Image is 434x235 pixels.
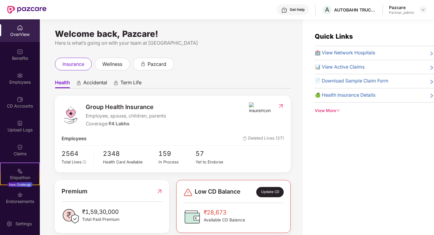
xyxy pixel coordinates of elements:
span: Low CD Balance [195,187,241,197]
span: right [429,50,434,57]
img: svg+xml;base64,PHN2ZyBpZD0iQ0RfQWNjb3VudHMiIGRhdGEtbmFtZT0iQ0QgQWNjb3VudHMiIHhtbG5zPSJodHRwOi8vd3... [17,96,23,102]
div: Here is what’s going on with your team at [GEOGRAPHIC_DATA] [55,39,291,47]
span: 57 [196,149,233,159]
img: svg+xml;base64,PHN2ZyBpZD0iRW5kb3JzZW1lbnRzIiB4bWxucz0iaHR0cDovL3d3dy53My5vcmcvMjAwMC9zdmciIHdpZH... [17,192,23,198]
span: 🍏 Health Insurance Details [315,92,375,99]
img: New Pazcare Logo [7,6,46,14]
img: RedirectIcon [156,187,163,196]
span: Accidental [83,79,107,88]
div: View More [315,108,434,114]
img: CDBalanceIcon [183,208,201,226]
span: 📄 Download Sample Claim Form [315,77,388,85]
span: wellness [102,60,122,68]
div: Get Help [290,7,305,12]
div: Partner_admin [389,10,414,15]
span: right [429,93,434,99]
div: Yet to Endorse [196,159,233,165]
span: info-circle [83,160,86,164]
span: ₹28,673 [204,208,245,217]
div: Health Card Available [103,159,158,165]
span: right [429,65,434,71]
img: svg+xml;base64,PHN2ZyBpZD0iSG9tZSIgeG1sbnM9Imh0dHA6Ly93d3cudzMub3JnLzIwMDAvc3ZnIiB3aWR0aD0iMjAiIG... [17,25,23,31]
span: Total Lives [62,159,81,164]
span: 159 [158,149,196,159]
span: Deleted Lives (37) [243,135,284,143]
span: Health [55,79,70,88]
span: Total Paid Premium [82,216,120,223]
div: Settings [14,221,34,227]
img: svg+xml;base64,PHN2ZyBpZD0iU2V0dGluZy0yMHgyMCIgeG1sbnM9Imh0dHA6Ly93d3cudzMub3JnLzIwMDAvc3ZnIiB3aW... [6,221,12,227]
span: down [336,108,340,113]
div: Pazcare [389,5,414,10]
div: In Process [158,159,196,165]
span: 📊 View Active Claims [315,63,365,71]
span: Quick Links [315,32,353,40]
img: svg+xml;base64,PHN2ZyBpZD0iRGFuZ2VyLTMyeDMyIiB4bWxucz0iaHR0cDovL3d3dy53My5vcmcvMjAwMC9zdmciIHdpZH... [183,188,193,197]
div: Coverage: [86,120,166,128]
div: animation [113,80,119,85]
div: New Challenge [7,182,33,187]
span: Premium [62,187,88,196]
div: Update CD [256,187,284,197]
span: Term Life [120,79,142,88]
span: 2564 [62,149,89,159]
img: svg+xml;base64,PHN2ZyBpZD0iSGVscC0zMngzMiIgeG1sbnM9Imh0dHA6Ly93d3cudzMub3JnLzIwMDAvc3ZnIiB3aWR0aD... [281,7,287,13]
span: ₹4 Lakhs [109,121,129,127]
span: 2348 [103,149,158,159]
img: PaidPremiumIcon [62,207,80,225]
div: animation [76,80,81,85]
img: insurerIcon [249,102,272,114]
img: svg+xml;base64,PHN2ZyBpZD0iVXBsb2FkX0xvZ3MiIGRhdGEtbmFtZT0iVXBsb2FkIExvZ3MiIHhtbG5zPSJodHRwOi8vd3... [17,120,23,126]
img: logo [62,106,80,124]
div: animation [140,61,146,66]
span: ₹1,59,30,000 [82,207,120,216]
img: svg+xml;base64,PHN2ZyB4bWxucz0iaHR0cDovL3d3dy53My5vcmcvMjAwMC9zdmciIHdpZHRoPSIyMSIgaGVpZ2h0PSIyMC... [17,168,23,174]
span: A [325,6,329,13]
img: svg+xml;base64,PHN2ZyBpZD0iQmVuZWZpdHMiIHhtbG5zPSJodHRwOi8vd3d3LnczLm9yZy8yMDAwL3N2ZyIgd2lkdGg9Ij... [17,49,23,55]
span: pazcard [148,60,166,68]
img: RedirectIcon [278,103,284,109]
img: svg+xml;base64,PHN2ZyBpZD0iQ2xhaW0iIHhtbG5zPSJodHRwOi8vd3d3LnczLm9yZy8yMDAwL3N2ZyIgd2lkdGg9IjIwIi... [17,144,23,150]
span: right [429,79,434,85]
img: svg+xml;base64,PHN2ZyBpZD0iRW1wbG95ZWVzIiB4bWxucz0iaHR0cDovL3d3dy53My5vcmcvMjAwMC9zdmciIHdpZHRoPS... [17,72,23,79]
img: deleteIcon [243,137,247,140]
span: 🏥 View Network Hospitals [315,49,375,57]
span: Employees [62,135,87,143]
span: insurance [62,60,84,68]
span: Group Health Insurance [86,102,166,112]
span: Employee, spouse, children, parents [86,112,166,120]
div: Stepathon [1,175,39,181]
div: AUTOBAHN TRUCKING [334,7,376,13]
img: svg+xml;base64,PHN2ZyBpZD0iRHJvcGRvd24tMzJ4MzIiIHhtbG5zPSJodHRwOi8vd3d3LnczLm9yZy8yMDAwL3N2ZyIgd2... [421,7,426,12]
div: Welcome back, Pazcare! [55,31,291,36]
span: Available CD Balance [204,217,245,223]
